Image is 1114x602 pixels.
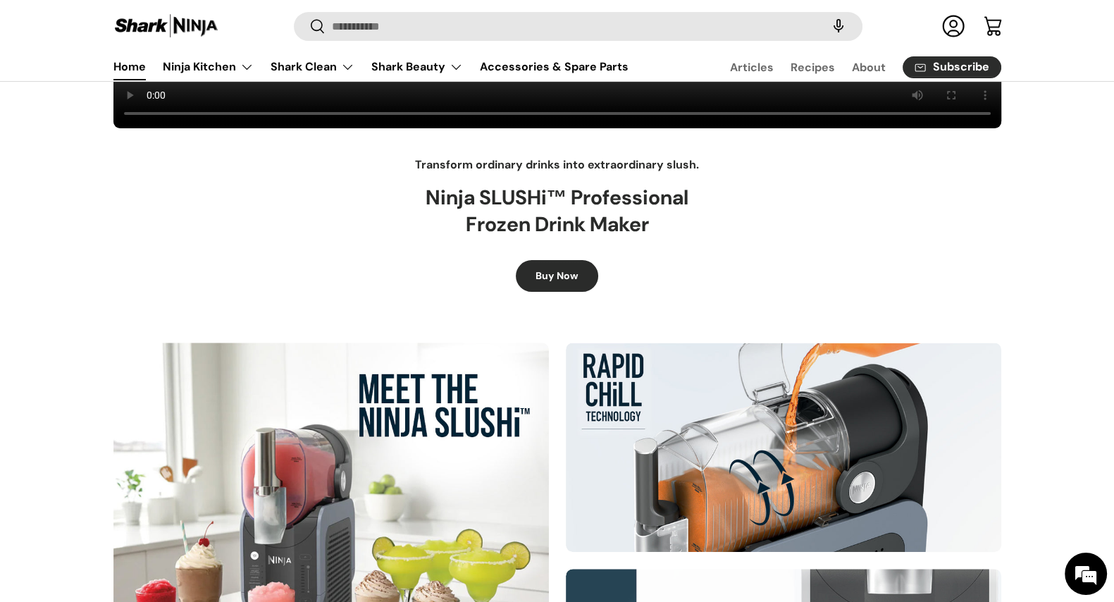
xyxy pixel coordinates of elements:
[730,54,774,81] a: Articles
[852,54,886,81] a: About
[346,185,769,238] h2: Ninja SLUSHi™ Professional Frozen Drink Maker
[363,53,471,81] summary: Shark Beauty
[791,54,835,81] a: Recipes
[903,56,1001,78] a: Subscribe
[480,53,629,80] a: Accessories & Spare Parts
[516,260,598,292] a: Buy Now
[933,62,989,73] span: Subscribe
[262,53,363,81] summary: Shark Clean
[113,53,629,81] nav: Primary
[696,53,1001,81] nav: Secondary
[816,11,861,42] speech-search-button: Search by voice
[113,53,146,80] a: Home
[154,53,262,81] summary: Ninja Kitchen
[113,13,219,40] img: Shark Ninja Philippines
[113,156,1001,173] p: Transform ordinary drinks into extraordinary slush.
